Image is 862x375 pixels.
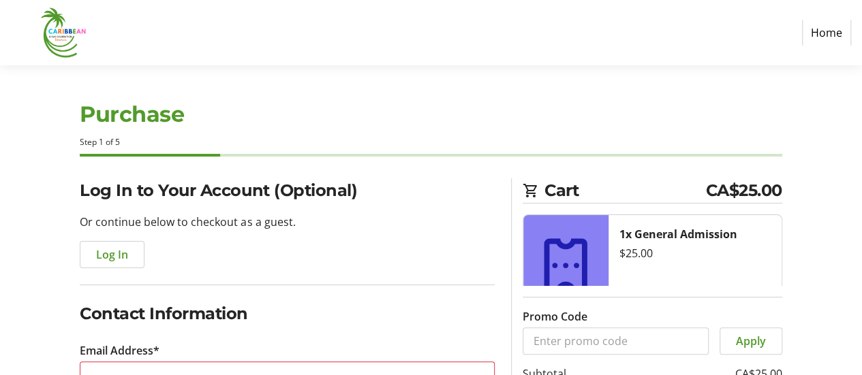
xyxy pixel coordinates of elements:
[80,241,144,268] button: Log In
[720,327,782,355] button: Apply
[96,246,128,263] span: Log In
[80,342,159,359] label: Email Address*
[80,301,495,326] h2: Contact Information
[80,178,495,203] h2: Log In to Your Account (Optional)
[619,245,771,261] div: $25.00
[80,98,782,131] h1: Purchase
[80,136,782,148] div: Step 1 of 5
[619,227,737,242] strong: 1x General Admission
[11,5,108,60] img: Caribbean Cigar Celebration's Logo
[802,20,851,46] a: Home
[706,178,782,203] span: CA$25.00
[544,178,706,203] span: Cart
[523,327,709,355] input: Enter promo code
[736,333,766,349] span: Apply
[80,214,495,230] p: Or continue below to checkout as a guest.
[523,308,587,325] label: Promo Code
